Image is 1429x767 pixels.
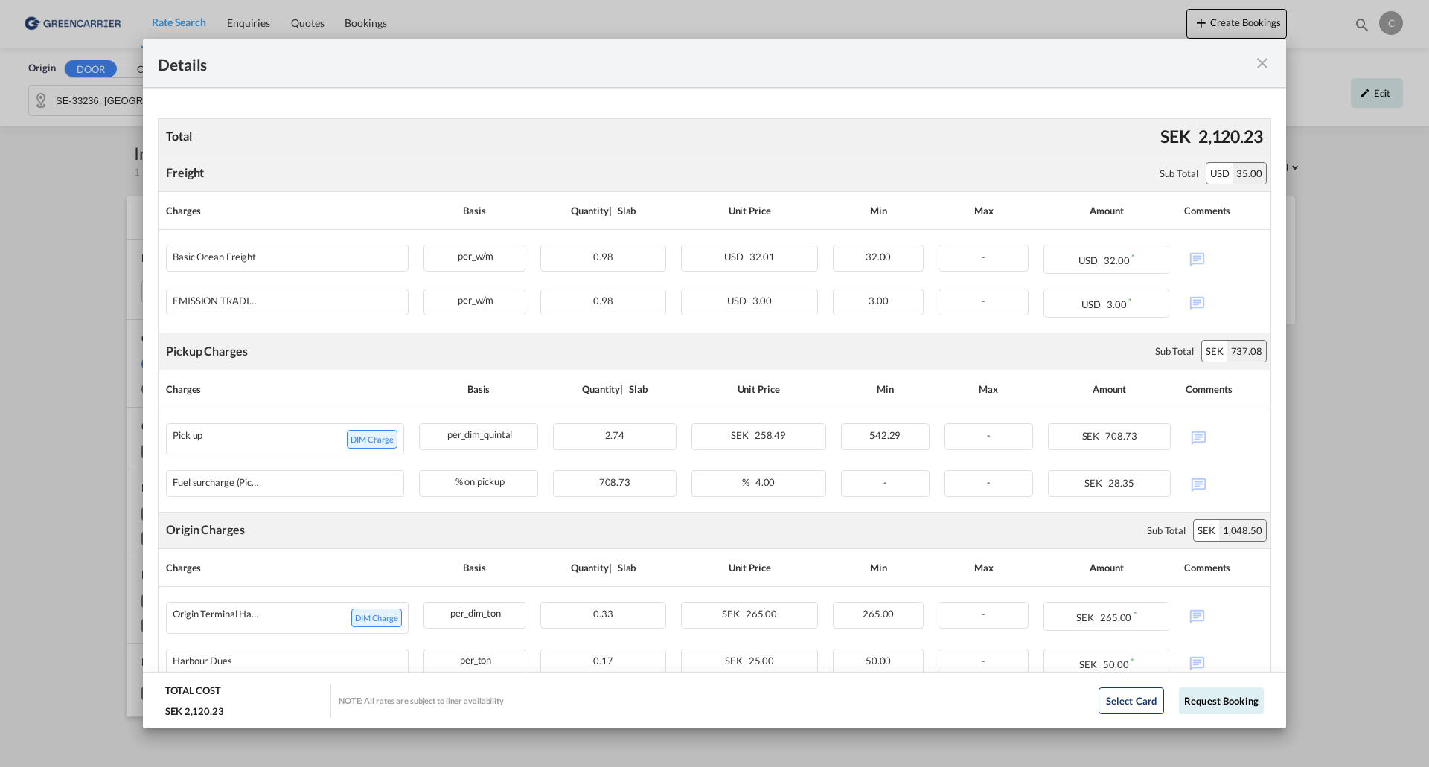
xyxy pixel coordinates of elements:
span: 28.35 [1108,477,1134,489]
span: SEK [1079,658,1101,670]
span: 265.00 [746,608,777,620]
span: DIM Charge [347,430,397,449]
div: SEK [1194,520,1219,541]
div: 35.00 [1233,163,1266,184]
span: USD [1081,298,1104,310]
div: No Comments Available [1184,245,1263,271]
div: Max [944,378,1033,400]
span: - [982,251,985,263]
div: Sub Total [1160,167,1198,180]
sup: Minimum amount [1131,656,1134,666]
span: - [987,476,991,488]
span: 0.33 [593,608,613,620]
span: USD [724,251,747,263]
span: 0.17 [593,655,613,667]
div: Min [833,199,924,222]
div: Total [162,124,196,148]
span: SEK [1082,430,1104,442]
div: No Comments Available [1184,649,1263,675]
span: 50.00 [1103,658,1129,670]
span: 4.00 [755,476,776,488]
div: TOTAL COST [165,684,221,705]
button: Select Card [1099,687,1164,714]
div: Pick up [173,430,202,449]
th: Comments [1177,192,1270,230]
span: - [987,429,991,441]
div: SEK [1157,121,1195,152]
span: 32.00 [1104,254,1130,266]
md-dialog: Pickup Door ... [143,39,1286,729]
span: DIM Charge [351,609,402,627]
span: 3.00 [1107,298,1127,310]
span: SEK [731,429,752,441]
div: Unit Price [681,556,818,579]
span: 265.00 [863,608,894,620]
div: USD [1206,163,1233,184]
div: % on pickup [420,471,537,490]
div: per_dim_quintal [420,424,537,443]
th: Comments [1178,370,1270,408]
div: Details [158,54,1160,72]
button: Request Booking [1179,687,1264,714]
div: 737.08 [1227,341,1266,362]
div: Unit Price [681,199,818,222]
div: EMISSION TRADING SYSTEM (ETS) [173,295,262,307]
span: 32.01 [749,251,776,263]
div: Fuel surcharge (Pick up) [173,477,262,488]
sup: Minimum amount [1128,296,1131,306]
div: Pickup Charges [166,343,248,359]
div: Amount [1043,556,1169,579]
span: 542.29 [869,429,901,441]
span: USD [1078,254,1102,266]
div: Quantity | Slab [540,199,666,222]
span: 258.49 [755,429,786,441]
span: - [982,608,985,620]
span: 708.73 [599,476,630,488]
span: 3.00 [869,295,889,307]
div: Quantity | Slab [553,378,676,400]
div: Basis [419,378,538,400]
span: - [982,655,985,667]
div: Freight [166,164,204,181]
span: 2.74 [605,429,625,441]
div: Sub Total [1155,344,1194,358]
div: Sub Total [1147,524,1186,537]
span: 265.00 [1100,612,1131,623]
span: USD [727,295,750,307]
span: 0.98 [593,295,613,307]
div: Charges [166,378,404,400]
div: Max [939,199,1029,222]
div: Origin Terminal Handling Charge [173,609,262,627]
span: - [982,295,985,307]
span: SEK [1076,612,1098,623]
div: per_ton [424,649,525,668]
div: Basic Ocean Freight [173,251,256,263]
span: 0.98 [593,251,613,263]
span: 50.00 [866,655,892,667]
div: SEK 2,120.23 [165,705,224,718]
span: 3.00 [752,295,773,307]
div: Harbour Dues [173,655,232,667]
md-icon: icon-close fg-AAA8AD m-0 cursor [1253,54,1271,72]
div: Amount [1043,199,1169,222]
span: 25.00 [749,655,775,667]
div: per_dim_ton [424,603,525,621]
span: SEK [1084,477,1106,489]
div: No Comments Available [1184,289,1263,315]
div: Min [841,378,930,400]
sup: Minimum amount [1131,252,1134,262]
span: SEK [722,608,744,620]
div: SEK [1202,341,1227,362]
span: - [883,476,887,488]
div: Charges [166,556,409,579]
span: 32.00 [866,251,892,263]
div: No Comments Available [1186,423,1263,449]
div: Max [939,556,1029,579]
div: Unit Price [691,378,826,400]
sup: Minimum amount [1134,609,1137,619]
div: per_w/m [424,289,525,308]
div: No Comments Available [1186,470,1263,496]
div: NOTE: All rates are subject to liner availability [339,695,504,706]
div: Origin Charges [166,522,245,538]
div: 2,120.23 [1195,121,1267,152]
